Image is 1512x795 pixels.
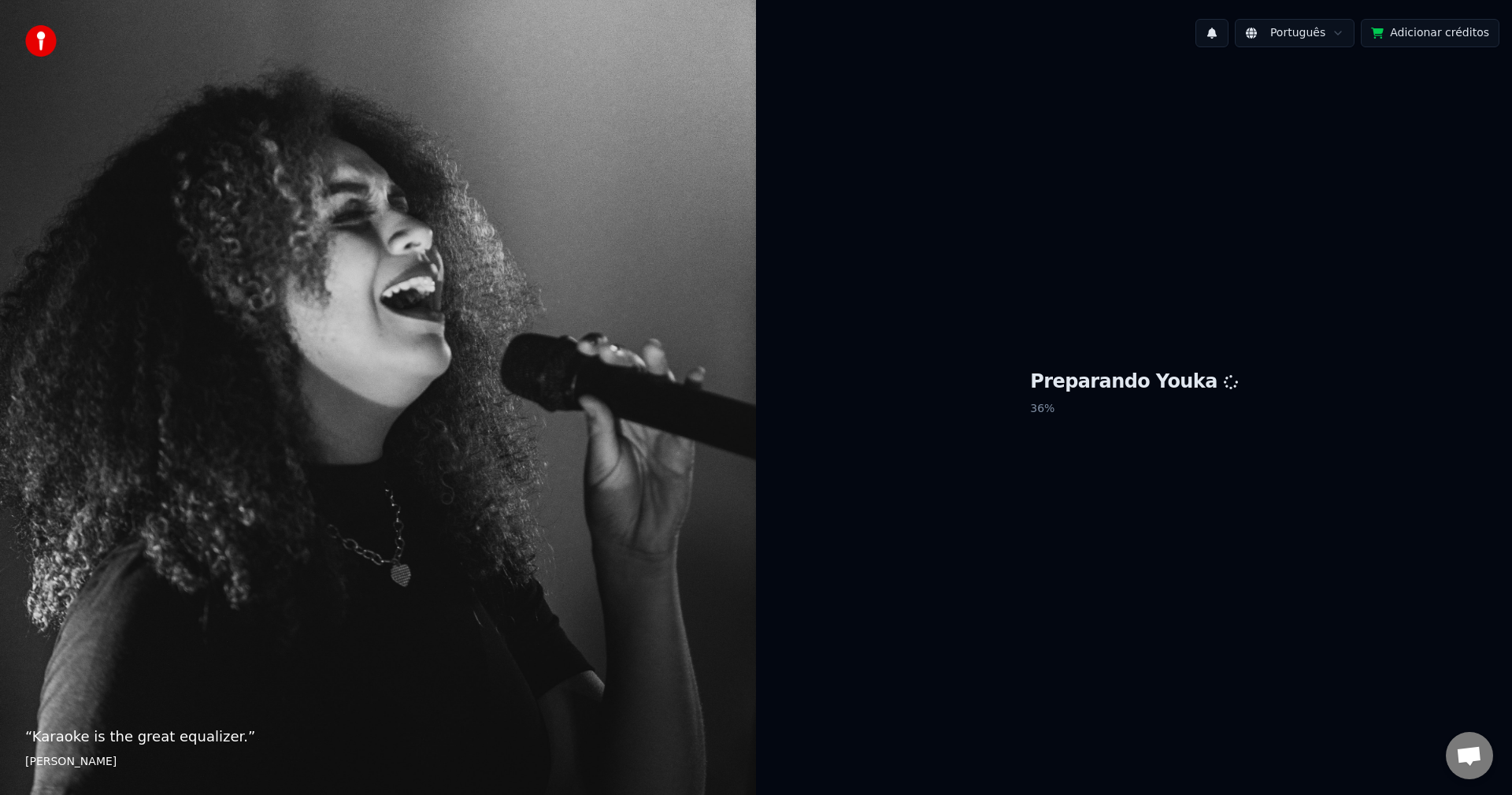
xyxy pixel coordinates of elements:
[1446,732,1493,779] div: Bate-papo aberto
[25,25,57,57] img: youka
[1361,19,1499,47] button: Adicionar créditos
[25,754,731,770] footer: [PERSON_NAME]
[1030,395,1238,423] p: 36 %
[25,726,731,748] p: “ Karaoke is the great equalizer. ”
[1030,370,1238,395] h1: Preparando Youka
